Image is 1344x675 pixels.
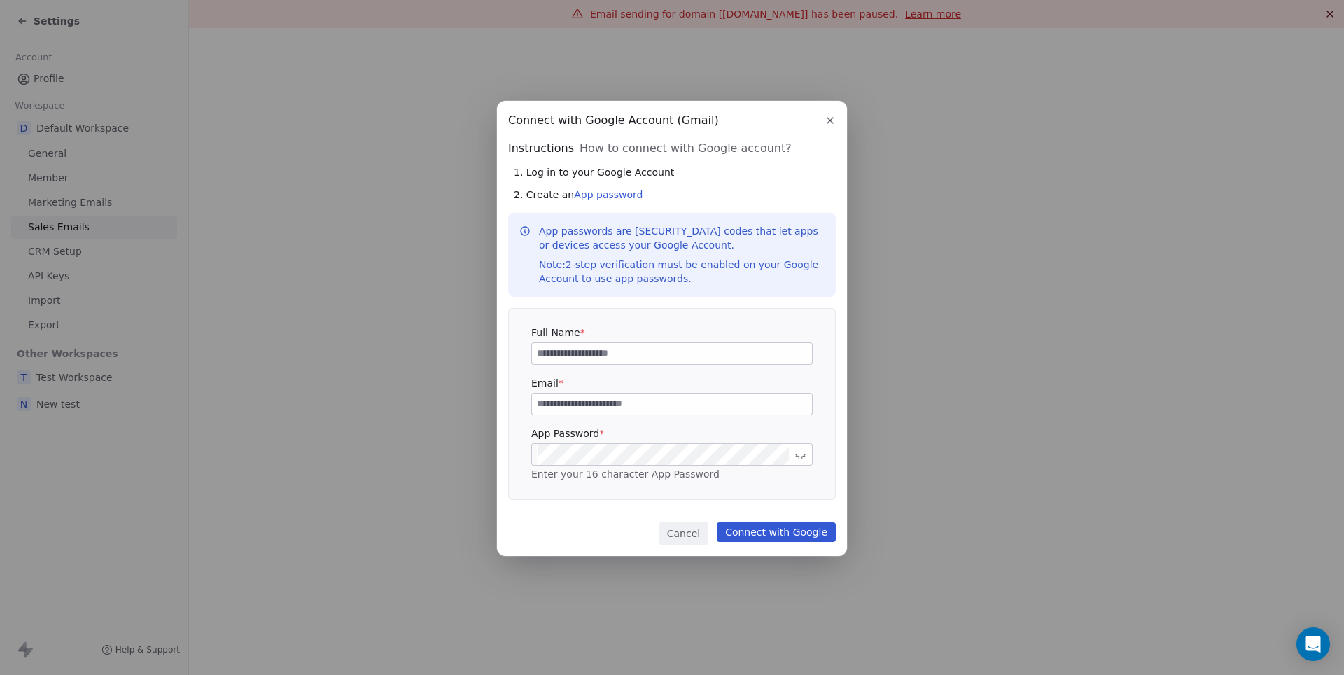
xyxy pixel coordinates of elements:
[717,522,836,542] button: Connect with Google
[539,224,825,286] p: App passwords are [SECURITY_DATA] codes that let apps or devices access your Google Account.
[574,189,643,200] a: App password
[531,468,720,480] span: Enter your 16 character App Password
[531,376,813,390] label: Email
[508,140,574,157] span: Instructions
[514,165,674,179] span: 1. Log in to your Google Account
[531,426,813,440] label: App Password
[580,140,792,157] span: How to connect with Google account?
[539,258,825,286] div: 2-step verification must be enabled on your Google Account to use app passwords.
[514,188,643,202] span: 2. Create an
[531,326,813,340] label: Full Name
[659,522,708,545] button: Cancel
[508,112,719,129] span: Connect with Google Account (Gmail)
[539,259,566,270] span: Note:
